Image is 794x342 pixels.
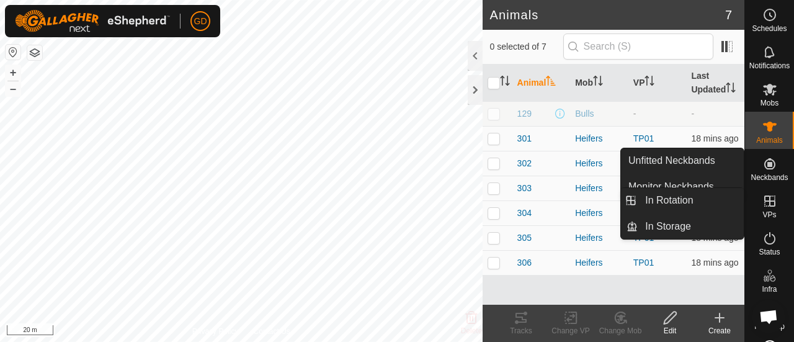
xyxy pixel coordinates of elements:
span: In Rotation [645,193,693,208]
button: Reset Map [6,45,20,60]
button: + [6,65,20,80]
span: 301 [517,132,532,145]
span: 304 [517,207,532,220]
span: Neckbands [751,174,788,181]
th: Animal [512,65,571,102]
p-sorticon: Activate to sort [726,84,736,94]
span: Animals [756,137,783,144]
span: Infra [762,286,777,293]
span: Notifications [749,62,790,70]
a: In Storage [638,214,744,239]
span: Unfitted Neckbands [628,153,715,168]
span: 129 [517,107,532,120]
div: Heifers [575,207,623,220]
span: 303 [517,182,532,195]
a: Privacy Policy [192,326,239,337]
p-sorticon: Activate to sort [593,78,603,88]
span: In Storage [645,219,691,234]
li: In Storage [621,214,744,239]
h2: Animals [490,7,725,22]
div: Heifers [575,182,623,195]
span: Status [759,248,780,256]
img: Gallagher Logo [15,10,170,32]
span: Heatmap [754,323,785,330]
span: 0 selected of 7 [490,40,563,53]
div: Heifers [575,256,623,269]
span: GD [194,15,207,28]
span: 25 Sept 2025, 8:24 am [691,258,738,268]
span: Schedules [752,25,787,32]
span: 302 [517,157,532,170]
a: In Rotation [638,188,744,213]
a: TP01 [633,133,654,143]
a: Monitor Neckbands [621,174,744,199]
app-display-virtual-paddock-transition: - [633,109,636,119]
div: Change VP [546,325,595,336]
span: 306 [517,256,532,269]
p-sorticon: Activate to sort [500,78,510,88]
div: Create [695,325,744,336]
span: 7 [725,6,732,24]
a: Unfitted Neckbands [621,148,744,173]
span: Mobs [761,99,778,107]
li: In Rotation [621,188,744,213]
p-sorticon: Activate to sort [546,78,556,88]
p-sorticon: Activate to sort [645,78,654,88]
span: 25 Sept 2025, 8:24 am [691,133,738,143]
div: Heifers [575,232,623,245]
span: 25 Sept 2025, 8:24 am [691,233,738,243]
th: Last Updated [686,65,744,102]
span: 305 [517,232,532,245]
div: Heifers [575,132,623,145]
button: Map Layers [27,45,42,60]
input: Search (S) [563,34,713,60]
button: – [6,81,20,96]
span: Monitor Neckbands [628,179,714,194]
a: Contact Us [253,326,290,337]
a: TP01 [633,258,654,268]
div: Open chat [752,300,785,333]
th: VP [628,65,687,102]
div: Heifers [575,157,623,170]
span: - [691,109,694,119]
div: Edit [645,325,695,336]
span: VPs [762,211,776,218]
div: Tracks [496,325,546,336]
div: Bulls [575,107,623,120]
a: TP01 [633,233,654,243]
div: Change Mob [595,325,645,336]
th: Mob [570,65,628,102]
